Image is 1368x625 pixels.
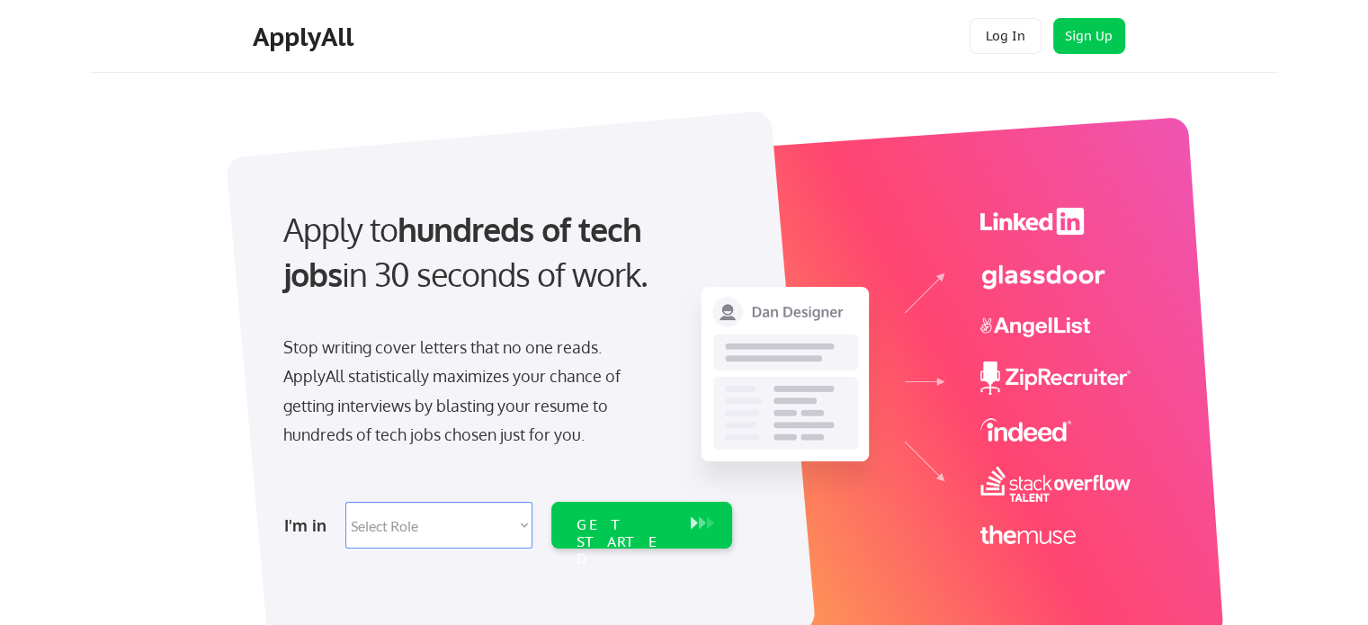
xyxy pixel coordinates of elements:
[283,207,725,298] div: Apply to in 30 seconds of work.
[577,516,673,568] div: GET STARTED
[283,209,649,294] strong: hundreds of tech jobs
[970,18,1042,54] button: Log In
[283,333,653,450] div: Stop writing cover letters that no one reads. ApplyAll statistically maximizes your chance of get...
[284,511,335,540] div: I'm in
[253,22,359,52] div: ApplyAll
[1053,18,1125,54] button: Sign Up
